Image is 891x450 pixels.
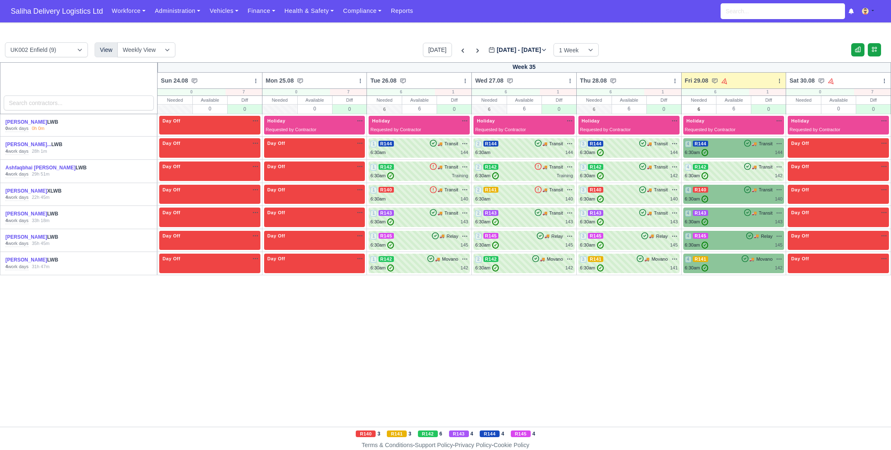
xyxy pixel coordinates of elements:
span: 4 [685,164,692,171]
div: 143 [670,218,677,225]
div: 0 [786,89,854,95]
span: Requested by Contractor [789,127,840,132]
span: Relay [761,233,772,240]
span: 1 [370,164,377,171]
span: 🚚 [540,256,545,262]
div: LWB [5,210,92,218]
div: 6:30am [685,242,709,249]
div: Needed [577,96,612,104]
span: ✓ [387,264,394,271]
div: 6:30am [475,149,490,156]
div: 0 [751,104,786,114]
div: work days [5,125,29,132]
span: 3 [580,233,587,240]
span: Relay [447,233,458,240]
div: Week 35 [158,62,891,73]
span: 🚚 [439,233,444,239]
div: LWB [5,119,92,126]
a: [PERSON_NAME] [5,119,47,125]
span: 🚚 [754,233,759,239]
div: 145 [461,242,468,249]
div: Needed [262,96,297,104]
div: Diff [333,96,367,104]
span: 🚚 [542,141,547,147]
div: work days [5,264,29,270]
div: 1 [540,89,576,95]
span: Day Off [161,118,182,124]
span: ✓ [702,149,708,156]
span: R141 [693,256,708,262]
span: Wed 27.08 [475,76,503,85]
div: Needed [472,96,507,104]
strong: 4 [5,171,8,176]
span: 🚚 [752,164,757,170]
span: 4 [685,210,692,217]
a: [PERSON_NAME] [5,234,47,240]
div: 140 [461,196,468,203]
span: 4 [685,187,692,193]
span: Requested by Contractor [580,127,631,132]
div: Available [193,96,227,104]
span: 🚚 [542,187,547,193]
span: ✓ [492,172,499,179]
span: Holiday [789,118,811,124]
div: 6 [716,104,751,113]
span: Transit [444,186,458,193]
div: LWB [5,257,92,264]
span: 🚚 [649,233,654,239]
span: Requested by Contractor [266,127,316,132]
strong: 4 [5,218,8,223]
strong: 4 [5,195,8,200]
span: ✓ [597,149,604,156]
a: Privacy Policy [455,442,492,448]
span: R143 [693,210,708,216]
div: Available [612,96,646,104]
div: 6:30am [685,149,709,156]
span: ✓ [702,218,708,225]
iframe: Chat Widget [742,354,891,450]
div: 6:30am [685,218,709,225]
span: Transit [549,140,563,147]
strong: 4 [5,264,8,269]
span: 1 [370,256,377,263]
input: Search... [721,3,845,19]
span: 🚚 [647,164,652,170]
div: 7 [854,89,891,95]
span: 🚚 [544,233,549,239]
span: ✓ [702,172,708,179]
strong: 0 [5,126,8,131]
span: ✓ [492,242,499,249]
span: Movano [651,256,668,263]
span: Day Off [161,164,182,169]
div: 145 [566,242,573,249]
div: Diff [856,96,891,104]
span: Requested by Contractor [370,127,421,132]
span: R142 [379,256,394,262]
div: 144 [566,149,573,156]
span: R142 [379,164,394,170]
span: Relay [551,233,563,240]
span: Relay [656,233,668,240]
span: Day Off [266,140,287,146]
span: R144 [379,141,394,147]
span: 🚚 [647,210,652,216]
div: 0 [647,104,681,114]
div: 1 [749,89,786,95]
span: R145 [379,233,394,239]
span: Requested by Contractor [475,127,526,132]
div: 6:30am [580,149,604,156]
span: ✓ [702,242,708,249]
div: 6:30am [685,172,709,179]
span: Transit [444,140,458,147]
span: Transit [759,210,772,217]
a: Workforce [107,3,150,19]
div: work days [5,171,29,178]
div: 29h 51m [32,171,50,178]
div: Available [821,96,856,104]
span: 3 [580,141,587,147]
span: R144 [693,141,708,147]
span: Holiday [370,118,392,124]
div: 6:30am [580,196,604,203]
div: 6:30am [370,172,394,179]
span: R145 [693,233,708,239]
